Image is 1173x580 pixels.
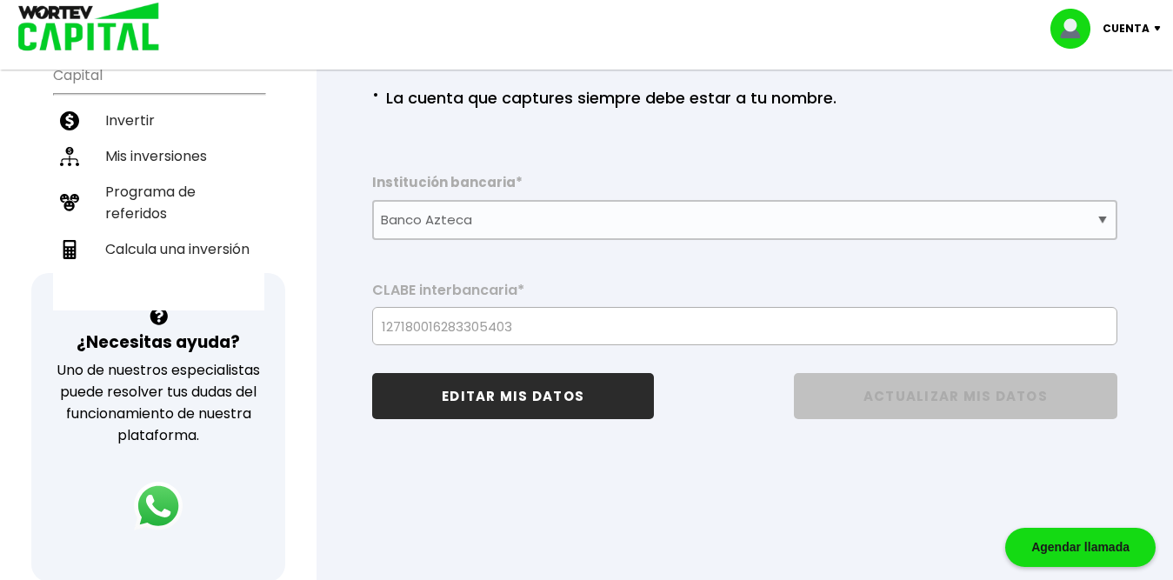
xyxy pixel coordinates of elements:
img: recomiendanos-icon.9b8e9327.svg [60,193,79,212]
span: · [372,82,378,108]
a: Mis inversiones [53,138,264,174]
a: Calcula una inversión [53,231,264,267]
p: Uno de nuestros especialistas puede resolver tus dudas del funcionamiento de nuestra plataforma. [54,359,262,446]
img: logos_whatsapp-icon.242b2217.svg [134,482,183,530]
div: Agendar llamada [1005,528,1156,567]
p: La cuenta que captures siempre debe estar a tu nombre. [372,82,836,111]
img: calculadora-icon.17d418c4.svg [60,240,79,259]
img: invertir-icon.b3b967d7.svg [60,111,79,130]
input: 18 dígitos [380,308,1110,344]
label: Institución bancaria [372,174,1117,200]
a: Programa de referidos [53,174,264,231]
p: Cuenta [1103,16,1150,42]
h3: ¿Necesitas ayuda? [77,330,240,355]
ul: Capital [53,56,264,310]
img: icon-down [1150,26,1173,31]
button: ACTUALIZAR MIS DATOS [794,373,1117,419]
img: inversiones-icon.6695dc30.svg [60,147,79,166]
a: Invertir [53,103,264,138]
button: EDITAR MIS DATOS [372,373,654,419]
label: CLABE interbancaria [372,282,1117,308]
img: profile-image [1050,9,1103,49]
